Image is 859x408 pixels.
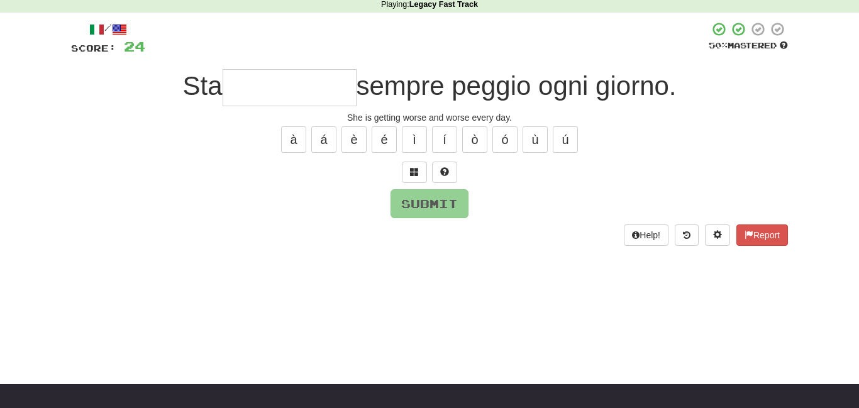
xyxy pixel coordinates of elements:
span: Sta [182,71,222,101]
button: à [281,126,306,153]
button: ì [402,126,427,153]
span: Score: [71,43,116,53]
button: Single letter hint - you only get 1 per sentence and score half the points! alt+h [432,162,457,183]
button: Switch sentence to multiple choice alt+p [402,162,427,183]
button: ò [462,126,487,153]
button: Round history (alt+y) [675,224,699,246]
button: ù [523,126,548,153]
button: ó [492,126,518,153]
span: 24 [124,38,145,54]
button: Submit [391,189,468,218]
button: í [432,126,457,153]
div: / [71,21,145,37]
button: ú [553,126,578,153]
button: è [341,126,367,153]
button: Help! [624,224,668,246]
button: á [311,126,336,153]
span: 50 % [709,40,728,50]
div: Mastered [709,40,788,52]
button: Report [736,224,788,246]
div: She is getting worse and worse every day. [71,111,788,124]
button: é [372,126,397,153]
span: sempre peggio ogni giorno. [357,71,677,101]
